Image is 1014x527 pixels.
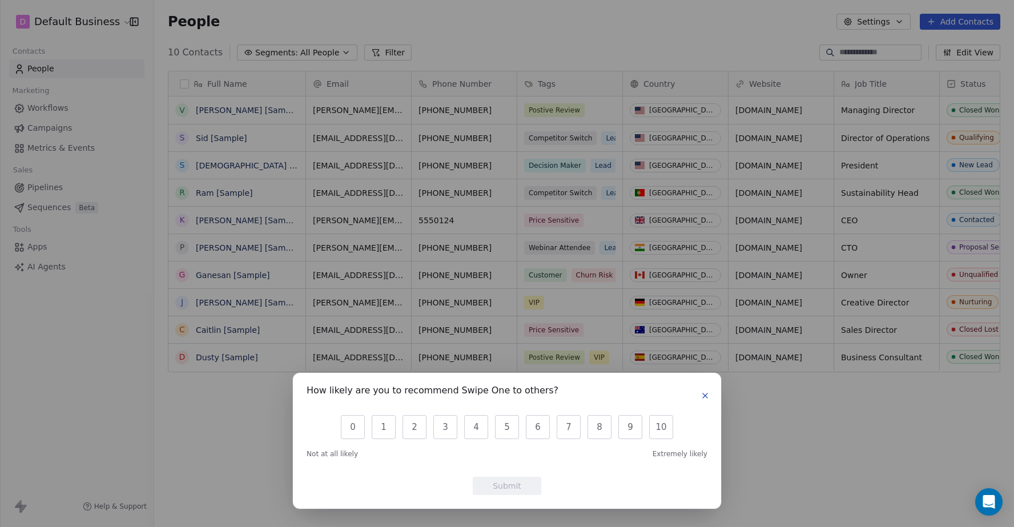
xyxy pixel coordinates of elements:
button: 2 [403,415,426,439]
button: 3 [433,415,457,439]
button: 6 [526,415,550,439]
button: 5 [495,415,519,439]
button: 1 [372,415,396,439]
button: Submit [473,477,541,495]
button: 7 [557,415,581,439]
button: 9 [618,415,642,439]
span: Not at all likely [307,449,358,458]
button: 4 [464,415,488,439]
h1: How likely are you to recommend Swipe One to others? [307,387,558,398]
span: Extremely likely [653,449,707,458]
button: 0 [341,415,365,439]
button: 10 [649,415,673,439]
button: 8 [588,415,611,439]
